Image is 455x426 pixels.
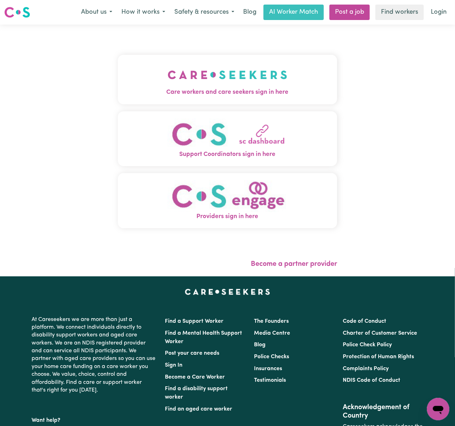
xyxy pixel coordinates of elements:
[343,342,392,348] a: Police Check Policy
[254,366,282,372] a: Insurances
[165,406,233,412] a: Find an aged care worker
[427,5,451,20] a: Login
[254,354,289,360] a: Police Checks
[118,111,337,166] button: Support Coordinators sign in here
[239,5,261,20] a: Blog
[165,350,220,356] a: Post your care needs
[254,378,286,383] a: Testimonials
[4,4,30,20] a: Careseekers logo
[118,55,337,104] button: Care workers and care seekers sign in here
[329,5,370,20] a: Post a job
[185,289,270,295] a: Careseekers home page
[251,261,337,268] a: Become a partner provider
[254,330,290,336] a: Media Centre
[263,5,324,20] a: AI Worker Match
[32,313,157,397] p: At Careseekers we are more than just a platform. We connect individuals directly to disability su...
[165,386,228,400] a: Find a disability support worker
[343,403,423,420] h2: Acknowledgement of Country
[32,414,157,424] p: Want help?
[165,319,224,324] a: Find a Support Worker
[165,330,242,345] a: Find a Mental Health Support Worker
[170,5,239,20] button: Safety & resources
[343,378,400,383] a: NDIS Code of Conduct
[427,398,449,420] iframe: Button to launch messaging window
[4,6,30,19] img: Careseekers logo
[343,319,386,324] a: Code of Conduct
[118,150,337,159] span: Support Coordinators sign in here
[118,173,337,228] button: Providers sign in here
[165,374,225,380] a: Become a Care Worker
[343,366,389,372] a: Complaints Policy
[375,5,424,20] a: Find workers
[165,362,183,368] a: Sign In
[118,88,337,97] span: Care workers and care seekers sign in here
[343,330,417,336] a: Charter of Customer Service
[254,319,289,324] a: The Founders
[118,212,337,221] span: Providers sign in here
[254,342,266,348] a: Blog
[343,354,414,360] a: Protection of Human Rights
[117,5,170,20] button: How it works
[76,5,117,20] button: About us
